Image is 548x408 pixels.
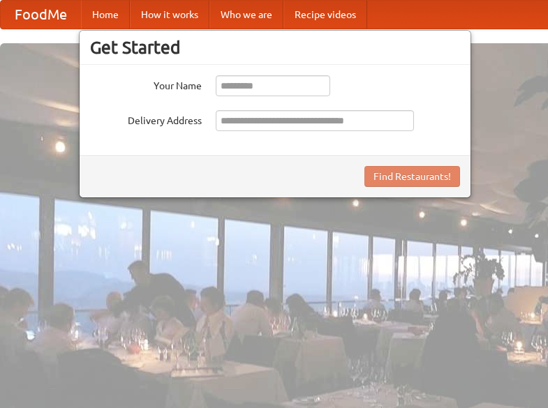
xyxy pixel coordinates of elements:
[1,1,81,29] a: FoodMe
[130,1,209,29] a: How it works
[81,1,130,29] a: Home
[90,37,460,58] h3: Get Started
[90,75,202,93] label: Your Name
[90,110,202,128] label: Delivery Address
[364,166,460,187] button: Find Restaurants!
[283,1,367,29] a: Recipe videos
[209,1,283,29] a: Who we are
